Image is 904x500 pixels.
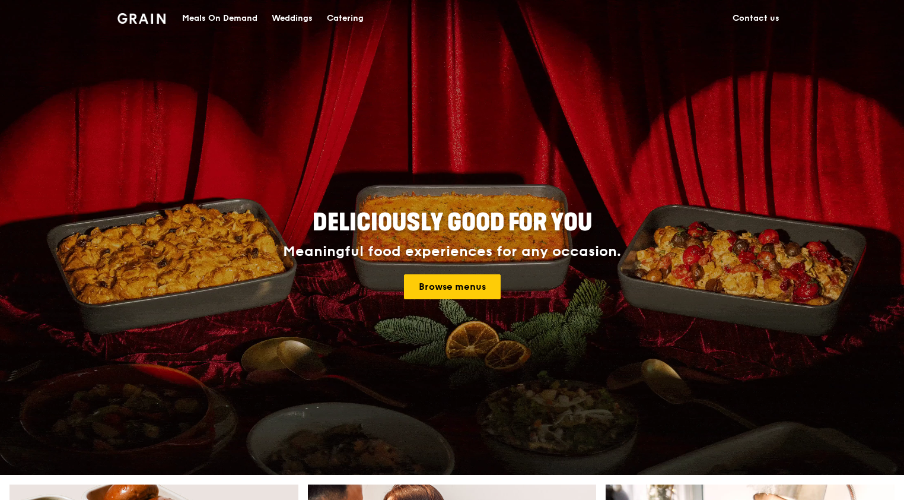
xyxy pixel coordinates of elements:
[117,13,165,24] img: Grain
[725,1,787,36] a: Contact us
[313,208,592,237] span: Deliciously good for you
[320,1,371,36] a: Catering
[182,1,257,36] div: Meals On Demand
[238,243,666,260] div: Meaningful food experiences for any occasion.
[265,1,320,36] a: Weddings
[272,1,313,36] div: Weddings
[327,1,364,36] div: Catering
[404,274,501,299] a: Browse menus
